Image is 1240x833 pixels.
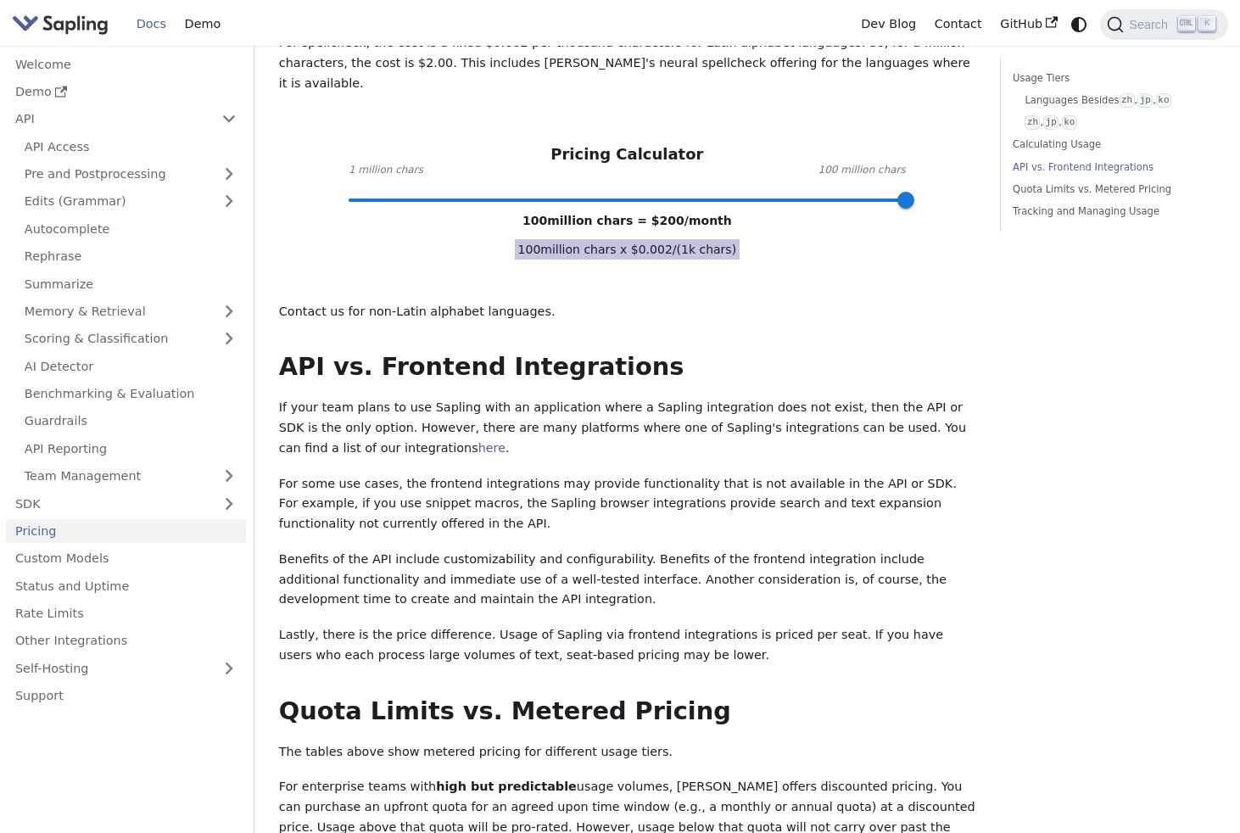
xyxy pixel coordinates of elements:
[6,519,246,544] a: Pricing
[1124,18,1178,31] span: Search
[279,696,975,727] h2: Quota Limits vs. Metered Pricing
[12,12,115,36] a: Sapling.ai
[1013,182,1209,198] a: Quota Limits vs. Metered Pricing
[6,656,246,680] a: Self-Hosting
[15,244,246,269] a: Rephrase
[1013,159,1209,176] a: API vs. Frontend Integrations
[349,162,423,179] span: 1 million chars
[1025,115,1203,131] a: zh,jp,ko
[1013,70,1209,87] a: Usage Tiers
[1025,115,1040,130] code: zh
[15,162,246,187] a: Pre and Postprocessing
[6,546,246,571] a: Custom Models
[15,134,246,159] a: API Access
[1025,92,1203,109] a: Languages Besideszh,jp,ko
[279,474,975,534] p: For some use cases, the frontend integrations may provide functionality that is not available in ...
[212,107,246,131] button: Collapse sidebar category 'API'
[279,398,975,458] p: If your team plans to use Sapling with an application where a Sapling integration does not exist,...
[1137,93,1153,108] code: jp
[212,491,246,516] button: Expand sidebar category 'SDK'
[279,33,975,93] p: For spellcheck, the cost is a fixed $0.002 per thousand characters for Latin alphabet languages. ...
[15,464,246,489] a: Team Management
[478,441,505,455] a: here
[279,302,975,322] p: Contact us for non-Latin alphabet languages.
[6,573,246,598] a: Status and Uptime
[15,216,246,241] a: Autocomplete
[15,409,246,433] a: Guardrails
[991,11,1066,37] a: GitHub
[852,11,924,37] a: Dev Blog
[6,491,212,516] a: SDK
[1013,137,1209,153] a: Calculating Usage
[818,162,906,179] span: 100 million chars
[15,271,246,296] a: Summarize
[1120,93,1135,108] code: zh
[12,12,109,36] img: Sapling.ai
[15,436,246,461] a: API Reporting
[436,780,577,793] strong: high but predictable
[176,11,230,37] a: Demo
[6,52,246,76] a: Welcome
[1013,204,1209,220] a: Tracking and Managing Usage
[1062,115,1077,130] code: ko
[6,601,246,626] a: Rate Limits
[6,684,246,708] a: Support
[1043,115,1058,130] code: jp
[15,382,246,406] a: Benchmarking & Evaluation
[925,11,991,37] a: Contact
[1156,93,1171,108] code: ko
[522,214,732,227] span: 100 million chars = $ 200 /month
[279,742,975,763] p: The tables above show metered pricing for different usage tiers.
[279,550,975,610] p: Benefits of the API include customizability and configurability. Benefits of the frontend integra...
[1067,12,1092,36] button: Switch between dark and light mode (currently system mode)
[1198,16,1215,31] kbd: K
[6,629,246,653] a: Other Integrations
[515,239,740,260] span: 100 million chars x $ 0.002 /(1k chars)
[15,327,246,351] a: Scoring & Classification
[15,354,246,378] a: AI Detector
[15,299,246,324] a: Memory & Retrieval
[279,625,975,666] p: Lastly, there is the price difference. Usage of Sapling via frontend integrations is priced per s...
[279,352,975,383] h2: API vs. Frontend Integrations
[6,80,246,104] a: Demo
[550,145,703,165] h3: Pricing Calculator
[127,11,176,37] a: Docs
[15,189,246,214] a: Edits (Grammar)
[6,107,212,131] a: API
[1100,9,1227,40] button: Search (Ctrl+K)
